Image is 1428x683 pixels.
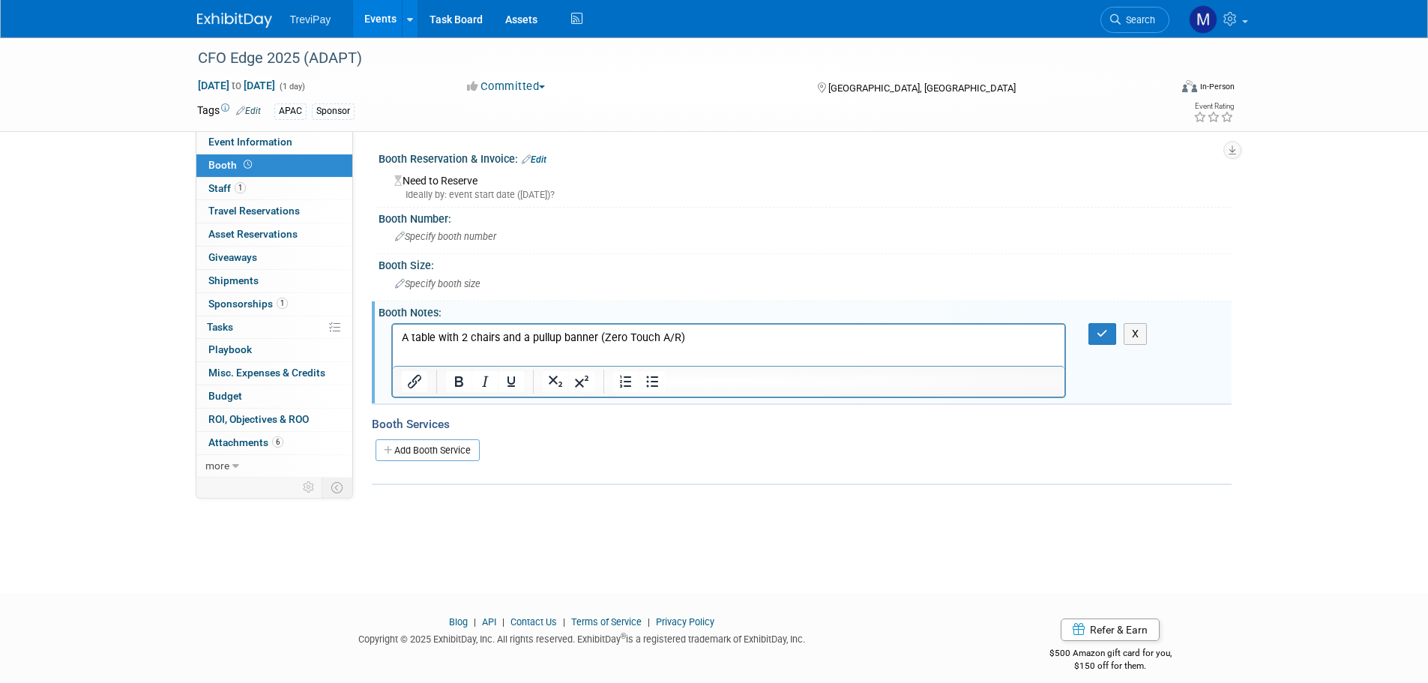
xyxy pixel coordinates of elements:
span: | [559,616,569,628]
a: more [196,455,352,478]
div: Event Rating [1193,103,1234,110]
span: 6 [272,436,283,448]
img: ExhibitDay [197,13,272,28]
span: | [498,616,508,628]
button: Insert/edit link [402,371,427,392]
span: Giveaways [208,251,257,263]
a: Event Information [196,131,352,154]
a: Add Booth Service [376,439,480,461]
div: Booth Number: [379,208,1232,226]
span: [GEOGRAPHIC_DATA], [GEOGRAPHIC_DATA] [828,82,1016,94]
span: Attachments [208,436,283,448]
div: Event Format [1081,78,1235,100]
span: 1 [277,298,288,309]
div: Ideally by: event start date ([DATE])? [394,188,1220,202]
button: Superscript [569,371,594,392]
button: Bold [446,371,472,392]
img: Maiia Khasina [1189,5,1217,34]
span: Budget [208,390,242,402]
td: Tags [197,103,261,120]
span: Asset Reservations [208,228,298,240]
a: Blog [449,616,468,628]
span: Misc. Expenses & Credits [208,367,325,379]
span: Shipments [208,274,259,286]
a: Edit [522,154,546,165]
span: Travel Reservations [208,205,300,217]
span: (1 day) [278,82,305,91]
button: Numbered list [613,371,639,392]
span: Booth [208,159,255,171]
a: ROI, Objectives & ROO [196,409,352,431]
a: Edit [236,106,261,116]
a: Booth [196,154,352,177]
div: CFO Edge 2025 (ADAPT) [193,45,1147,72]
button: X [1124,323,1148,345]
span: Specify booth size [395,278,480,289]
button: Bullet list [639,371,665,392]
span: ROI, Objectives & ROO [208,413,309,425]
span: Search [1121,14,1155,25]
a: Privacy Policy [656,616,714,628]
a: Misc. Expenses & Credits [196,362,352,385]
a: Tasks [196,316,352,339]
div: Sponsor [312,103,355,119]
a: Shipments [196,270,352,292]
a: Giveaways [196,247,352,269]
span: Playbook [208,343,252,355]
a: Refer & Earn [1061,619,1160,641]
a: Attachments6 [196,432,352,454]
div: Booth Reservation & Invoice: [379,148,1232,167]
div: Copyright © 2025 ExhibitDay, Inc. All rights reserved. ExhibitDay is a registered trademark of Ex... [197,629,968,646]
a: Budget [196,385,352,408]
span: | [644,616,654,628]
div: Booth Notes: [379,301,1232,320]
a: API [482,616,496,628]
a: Staff1 [196,178,352,200]
div: $150 off for them. [989,660,1232,673]
div: In-Person [1199,81,1235,92]
span: Staff [208,182,246,194]
span: to [229,79,244,91]
a: Travel Reservations [196,200,352,223]
button: Subscript [543,371,568,392]
span: | [470,616,480,628]
span: Event Information [208,136,292,148]
span: TreviPay [290,13,331,25]
button: Italic [472,371,498,392]
button: Committed [462,79,551,94]
iframe: Rich Text Area [393,325,1065,366]
span: more [205,460,229,472]
a: Terms of Service [571,616,642,628]
div: Booth Size: [379,254,1232,273]
img: Format-Inperson.png [1182,80,1197,92]
span: [DATE] [DATE] [197,79,276,92]
a: Sponsorships1 [196,293,352,316]
span: 1 [235,182,246,193]
sup: ® [621,632,626,640]
a: Playbook [196,339,352,361]
div: $500 Amazon gift card for you, [989,637,1232,672]
span: Sponsorships [208,298,288,310]
button: Underline [498,371,524,392]
div: Booth Services [372,416,1232,433]
div: APAC [274,103,307,119]
td: Toggle Event Tabs [322,478,352,497]
a: Contact Us [510,616,557,628]
a: Asset Reservations [196,223,352,246]
span: Specify booth number [395,231,496,242]
a: Search [1100,7,1169,33]
span: Tasks [207,321,233,333]
td: Personalize Event Tab Strip [296,478,322,497]
div: Need to Reserve [390,169,1220,202]
span: Booth not reserved yet [241,159,255,170]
